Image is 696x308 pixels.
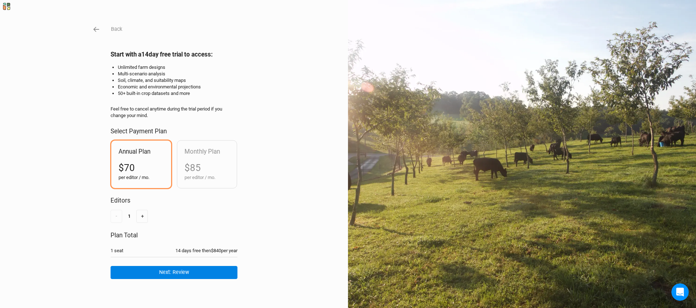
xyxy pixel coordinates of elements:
h2: Annual Plan [119,148,164,155]
div: Monthly Plan$85per editor / mo. [177,141,237,188]
li: Soil, climate, and suitability maps [118,77,237,84]
div: Feel free to cancel anytime during the trial period if you change your mind. [111,106,237,119]
div: per editor / mo. [119,174,164,181]
div: 1 seat [111,247,123,254]
div: 1 [128,213,130,220]
button: - [111,210,122,222]
h2: Editors [111,197,237,204]
li: 50+ built-in crop datasets and more [118,90,237,97]
h2: Select Payment Plan [111,128,237,135]
div: per editor / mo. [185,174,230,181]
button: + [136,210,148,222]
h2: Plan Total [111,232,237,239]
div: 14 days free then $840 per year [175,247,237,254]
button: Next: Review [111,266,237,279]
span: $85 [185,162,201,173]
li: Multi-scenario analysis [118,71,237,77]
li: Unlimited farm designs [118,64,237,71]
h2: Monthly Plan [185,148,230,155]
iframe: Intercom live chat [671,283,689,301]
li: Economic and environmental projections [118,84,237,90]
h2: Start with a 14 day free trial to access: [111,51,237,58]
div: Annual Plan$70per editor / mo. [111,141,171,188]
span: $70 [119,162,135,173]
button: Back [111,25,123,33]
